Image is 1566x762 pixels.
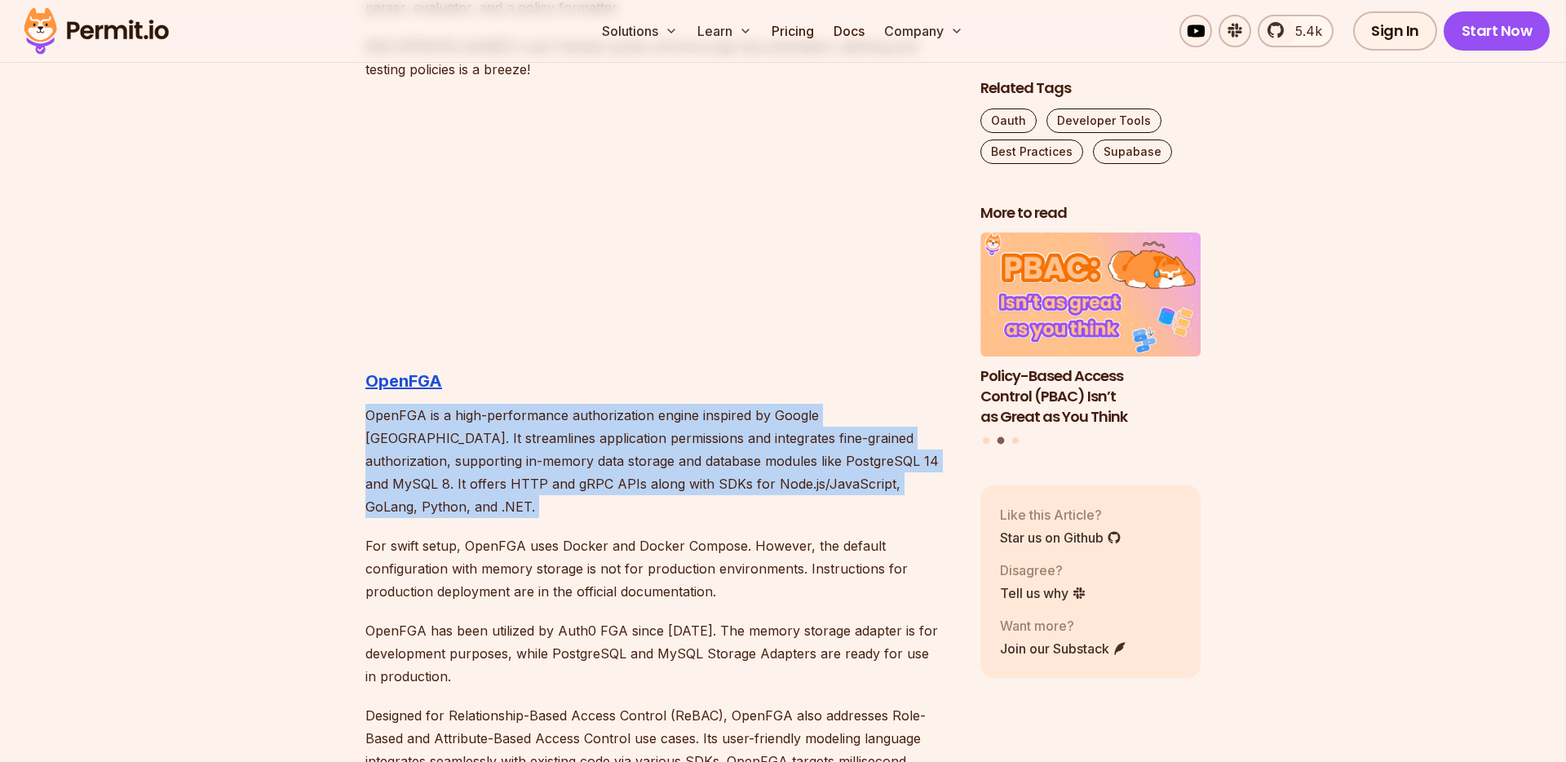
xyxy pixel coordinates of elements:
[1012,437,1019,444] button: Go to slide 3
[1000,560,1086,580] p: Disagree?
[980,78,1201,99] h2: Related Tags
[980,233,1201,428] li: 2 of 3
[980,233,1201,357] img: Policy-Based Access Control (PBAC) Isn’t as Great as You Think
[1258,15,1334,47] a: 5.4k
[1000,639,1127,658] a: Join our Substack
[365,97,855,342] iframe: https://lu.ma/embed/calendar/cal-osivJJtYL9hKgx6/events
[980,109,1037,133] a: Oauth
[595,15,684,47] button: Solutions
[1000,616,1127,636] p: Want more?
[980,233,1201,428] a: Policy-Based Access Control (PBAC) Isn’t as Great as You ThinkPolicy-Based Access Control (PBAC) ...
[1444,11,1551,51] a: Start Now
[980,233,1201,447] div: Posts
[691,15,759,47] button: Learn
[365,619,954,688] p: OpenFGA has been utilized by Auth0 FGA since [DATE]. The memory storage adapter is for developmen...
[765,15,821,47] a: Pricing
[1000,505,1121,525] p: Like this Article?
[980,203,1201,224] h2: More to read
[1353,11,1437,51] a: Sign In
[983,437,989,444] button: Go to slide 1
[365,534,954,603] p: For swift setup, OpenFGA uses Docker and Docker Compose. However, the default configuration with ...
[878,15,970,47] button: Company
[980,140,1083,164] a: Best Practices
[16,3,176,59] img: Permit logo
[1285,21,1322,41] span: 5.4k
[1046,109,1161,133] a: Developer Tools
[1000,583,1086,603] a: Tell us why
[980,366,1201,427] h3: Policy-Based Access Control (PBAC) Isn’t as Great as You Think
[365,371,442,391] a: OpenFGA
[365,404,954,518] p: OpenFGA is a high-performance authorization engine inspired by Google [GEOGRAPHIC_DATA]. It strea...
[998,437,1005,445] button: Go to slide 2
[1000,528,1121,547] a: Star us on Github
[827,15,871,47] a: Docs
[1093,140,1172,164] a: Supabase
